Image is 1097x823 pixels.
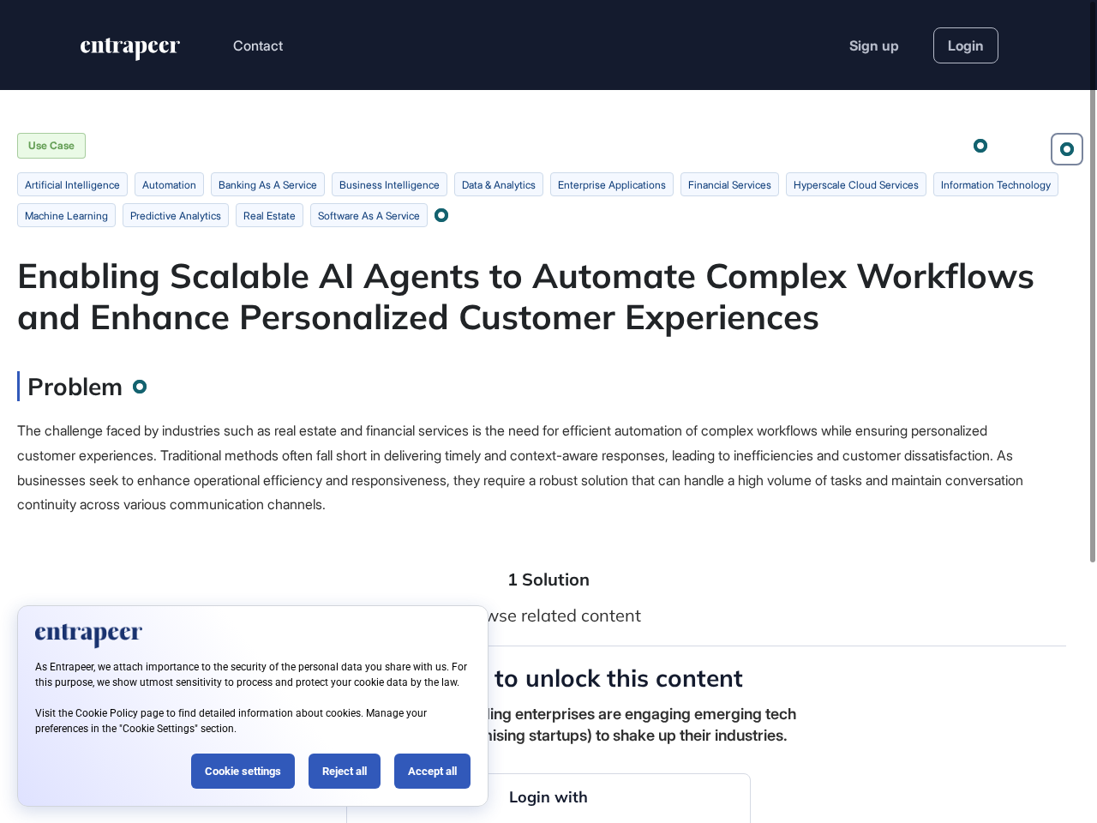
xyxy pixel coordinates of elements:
[17,172,128,196] li: artificial intelligence
[550,172,674,196] li: enterprise applications
[354,664,743,693] h4: Join for free to unlock this content
[291,703,806,746] div: Learn how the world's leading enterprises are engaging emerging tech (and partnering with promisi...
[211,172,325,196] li: banking as a service
[17,371,123,401] h3: Problem
[509,788,588,807] h4: Login with
[457,603,641,628] div: Browse related content
[332,172,447,196] li: business intelligence
[123,203,229,227] li: predictive analytics
[786,172,926,196] li: hyperscale cloud services
[17,133,86,159] div: Use Case
[17,255,1080,337] div: Enabling Scalable AI Agents to Automate Complex Workflows and Enhance Personalized Customer Exper...
[236,203,303,227] li: real estate
[79,38,182,67] a: entrapeer-logo
[135,172,204,196] li: automation
[933,172,1058,196] li: Information Technology
[17,422,1023,513] span: The challenge faced by industries such as real estate and financial services is the need for effi...
[17,203,116,227] li: machine learning
[233,34,283,57] button: Contact
[680,172,779,196] li: financial services
[310,203,428,227] li: software as a service
[507,568,590,590] li: 1 Solution
[849,35,899,56] a: Sign up
[454,172,543,196] li: data & analytics
[933,27,998,63] a: Login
